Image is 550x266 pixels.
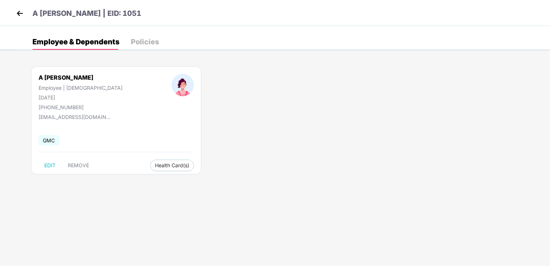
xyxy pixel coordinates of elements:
div: [DATE] [39,94,123,101]
span: Health Card(s) [155,164,189,167]
img: back [14,8,25,19]
div: [PHONE_NUMBER] [39,104,123,110]
span: REMOVE [68,163,89,168]
button: Health Card(s) [150,160,194,171]
span: GMC [39,135,59,146]
p: A [PERSON_NAME] | EID: 1051 [32,8,141,19]
button: EDIT [39,160,61,171]
div: Employee & Dependents [32,38,119,45]
div: A [PERSON_NAME] [39,74,123,81]
img: profileImage [172,74,194,96]
button: REMOVE [62,160,95,171]
div: [EMAIL_ADDRESS][DOMAIN_NAME] [39,114,111,120]
div: Policies [131,38,159,45]
div: Employee | [DEMOGRAPHIC_DATA] [39,85,123,91]
span: EDIT [44,163,56,168]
